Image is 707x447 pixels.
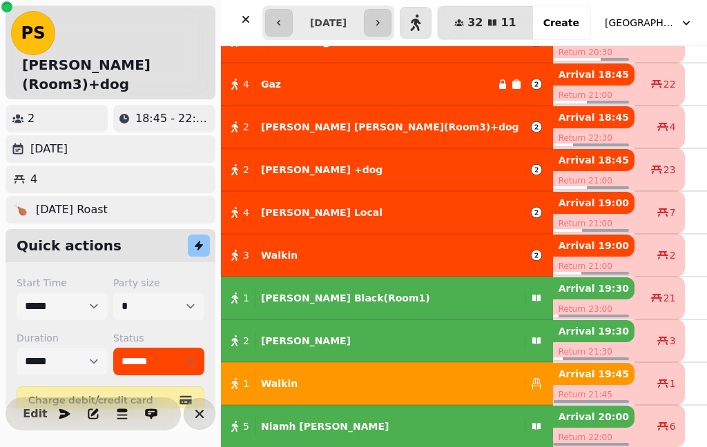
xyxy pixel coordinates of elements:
button: 4[PERSON_NAME] Local [221,196,553,229]
p: Arrival 18:45 [553,106,635,128]
button: 2[PERSON_NAME] [PERSON_NAME](Room3)+dog [221,110,553,143]
label: Duration [17,331,108,345]
span: 5 [243,419,249,433]
span: 23 [664,163,676,177]
button: 4Gaz [221,68,553,101]
p: Return 21:45 [553,385,635,404]
button: Charge debit/credit card [17,386,204,414]
p: Arrival 19:00 [553,192,635,214]
p: Arrival 19:30 [553,320,635,342]
p: Arrival 20:00 [553,406,635,428]
p: 🍗 [14,201,28,218]
span: 32 [467,17,483,28]
span: Charge debit/credit card [28,395,176,405]
button: 2[PERSON_NAME] [221,324,553,357]
p: Return 21:00 [553,257,635,276]
p: Arrival 19:00 [553,235,635,257]
button: 2[PERSON_NAME] +dog [221,153,553,186]
span: Create [543,18,579,28]
button: 5Niamh [PERSON_NAME] [221,410,553,443]
h2: Quick actions [17,236,122,255]
span: 1 [243,377,249,390]
h2: [PERSON_NAME](Room3)+dog [22,55,210,94]
p: Walkin [261,377,298,390]
button: Create [532,6,590,39]
span: 3 [670,334,676,348]
label: Start Time [17,276,108,290]
p: Return 20:30 [553,43,635,62]
button: 1Walkin [221,367,553,400]
button: [GEOGRAPHIC_DATA] [597,10,701,35]
p: [DATE] [30,141,68,157]
p: Gaz [261,77,281,91]
p: Niamh [PERSON_NAME] [261,419,389,433]
p: [PERSON_NAME] +dog [261,163,382,177]
span: 7 [670,206,676,219]
span: 4 [243,77,249,91]
p: Arrival 19:30 [553,277,635,299]
span: 1 [243,291,249,305]
p: Return 23:00 [553,299,635,319]
p: 4 [30,171,37,188]
span: 22 [664,77,676,91]
span: 2 [243,334,249,348]
span: 1 [670,377,676,390]
span: 21 [664,291,676,305]
p: 2 [28,110,35,127]
p: [PERSON_NAME] Black(Room1) [261,291,430,305]
p: Return 22:00 [553,428,635,447]
p: Return 21:00 [553,171,635,190]
p: Arrival 18:45 [553,63,635,86]
span: 11 [501,17,516,28]
p: Arrival 18:45 [553,149,635,171]
span: Edit [27,408,43,419]
button: 1[PERSON_NAME] Black(Room1) [221,281,553,315]
button: 3211 [438,6,533,39]
p: [PERSON_NAME] [261,334,351,348]
label: Status [113,331,204,345]
span: 2 [670,248,676,262]
button: Edit [21,400,49,428]
span: 4 [670,120,676,134]
p: Return 21:00 [553,214,635,233]
span: [GEOGRAPHIC_DATA] [605,16,674,30]
span: 6 [670,419,676,433]
span: 3 [243,248,249,262]
p: 18:45 - 22:30 [135,110,210,127]
p: Return 21:00 [553,86,635,105]
p: [PERSON_NAME] Local [261,206,382,219]
p: [DATE] Roast [36,201,108,218]
span: PS [21,25,46,41]
label: Party size [113,276,204,290]
p: Return 21:30 [553,342,635,361]
span: 2 [243,120,249,134]
span: 2 [243,163,249,177]
p: Arrival 19:45 [553,363,635,385]
button: 3Walkin [221,239,553,272]
p: Walkin [261,248,298,262]
p: [PERSON_NAME] [PERSON_NAME](Room3)+dog [261,120,519,134]
span: 4 [243,206,249,219]
p: Return 22:30 [553,128,635,148]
